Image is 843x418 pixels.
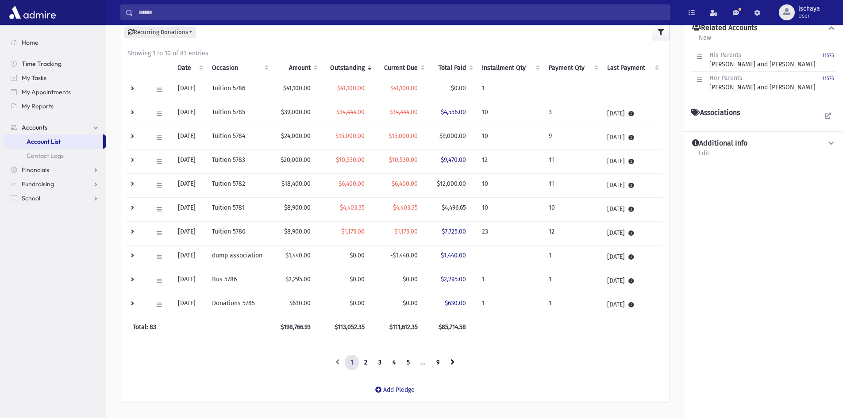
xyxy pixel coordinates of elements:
[445,299,466,307] span: $630.00
[709,74,743,82] span: Her Parents
[389,108,418,116] span: $34,444.00
[477,150,543,173] td: 12
[272,102,321,126] td: $39,000.00
[387,355,401,371] a: 4
[272,293,321,317] td: $630.00
[431,355,445,371] a: 9
[822,53,834,58] small: 11575
[403,299,418,307] span: $0.00
[335,132,365,140] span: $15,000.00
[358,355,373,371] a: 2
[173,221,207,245] td: [DATE]
[22,38,38,46] span: Home
[543,126,602,150] td: 9
[22,102,54,110] span: My Reports
[345,355,359,371] a: 1
[336,108,365,116] span: $34,444.00
[272,197,321,221] td: $8,900.00
[390,252,418,259] span: -$1,440.00
[373,355,387,371] a: 3
[207,173,272,197] td: Tuition 5782
[173,58,207,78] th: Date: activate to sort column ascending
[602,197,662,221] td: [DATE]
[133,4,670,20] input: Search
[401,355,416,371] a: 5
[4,120,106,134] a: Accounts
[543,269,602,293] td: 1
[543,173,602,197] td: 11
[272,269,321,293] td: $2,295.00
[4,149,106,163] a: Contact Logs
[22,180,54,188] span: Fundraising
[4,134,103,149] a: Account List
[207,221,272,245] td: Tuition 5780
[272,58,321,78] th: Amount: activate to sort column ascending
[709,73,816,92] div: [PERSON_NAME] and [PERSON_NAME]
[441,276,466,283] span: $2,295.00
[691,23,836,33] button: Related Accounts
[692,23,757,33] h4: Related Accounts
[173,150,207,173] td: [DATE]
[602,245,662,269] td: [DATE]
[602,126,662,150] td: [DATE]
[543,221,602,245] td: 12
[27,152,64,160] span: Contact Logs
[22,123,47,131] span: Accounts
[698,148,710,164] a: Edit
[4,191,106,205] a: School
[173,126,207,150] td: [DATE]
[691,108,740,117] h4: Associations
[442,228,466,235] span: $7,725.00
[375,317,428,337] th: $111,612.35
[543,102,602,126] td: 3
[403,276,418,283] span: $0.00
[272,245,321,269] td: $1,440.00
[7,4,58,21] img: AdmirePro
[477,197,543,221] td: 10
[441,252,466,259] span: $1,440.00
[477,173,543,197] td: 10
[272,126,321,150] td: $24,000.00
[543,197,602,221] td: 10
[477,269,543,293] td: 1
[321,317,375,337] th: $113,052.35
[390,84,418,92] span: $41,100.00
[602,102,662,126] td: [DATE]
[207,245,272,269] td: dump association
[272,173,321,197] td: $18,400.00
[822,73,834,92] a: 11575
[392,180,418,188] span: $6,400.00
[272,78,321,102] td: $41,100.00
[375,58,428,78] th: Current Due: activate to sort column ascending
[207,150,272,173] td: Tuition 5783
[4,35,106,50] a: Home
[173,78,207,102] td: [DATE]
[272,317,321,337] th: $198,766.93
[4,85,106,99] a: My Appointments
[336,156,365,164] span: $10,530.00
[207,126,272,150] td: Tuition 5784
[439,132,466,140] span: $9,000.00
[602,58,662,78] th: Last Payment: activate to sort column ascending
[477,58,543,78] th: Installment Qty: activate to sort column ascending
[441,108,466,116] span: $4,556.00
[477,102,543,126] td: 10
[4,57,106,71] a: Time Tracking
[272,221,321,245] td: $8,900.00
[602,221,662,245] td: [DATE]
[822,50,834,69] a: 11575
[798,5,820,12] span: lschaya
[350,276,365,283] span: $0.00
[602,173,662,197] td: [DATE]
[394,228,418,235] span: $1,175.00
[173,173,207,197] td: [DATE]
[321,58,375,78] th: Outstanding: activate to sort column ascending
[124,27,196,38] button: Recurring Donations
[4,177,106,191] a: Fundraising
[22,74,46,82] span: My Tasks
[27,138,61,146] span: Account List
[692,139,747,148] h4: Additional Info
[698,33,712,49] a: New
[4,71,106,85] a: My Tasks
[173,269,207,293] td: [DATE]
